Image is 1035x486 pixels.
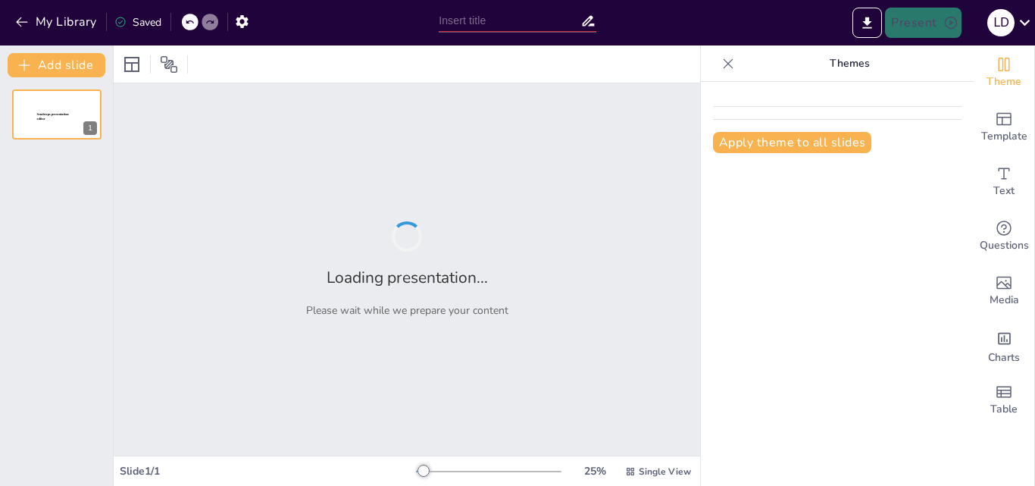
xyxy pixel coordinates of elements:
[852,8,882,38] button: Export to PowerPoint
[990,292,1019,309] span: Media
[974,373,1034,428] div: Add a table
[114,15,161,30] div: Saved
[577,464,613,478] div: 25 %
[120,464,416,478] div: Slide 1 / 1
[120,52,144,77] div: Layout
[439,10,580,32] input: Insert title
[974,45,1034,100] div: Change the overall theme
[11,10,103,34] button: My Library
[885,8,961,38] button: Present
[974,318,1034,373] div: Add charts and graphs
[974,100,1034,155] div: Add ready made slides
[987,8,1015,38] button: L D
[639,466,691,478] span: Single View
[12,89,102,140] div: 1
[37,113,69,121] span: Sendsteps presentation editor
[8,53,105,77] button: Add slide
[980,237,1029,254] span: Questions
[327,267,488,288] h2: Loading presentation...
[306,303,508,318] p: Please wait while we prepare your content
[988,350,1020,366] span: Charts
[713,132,871,153] button: Apply theme to all slides
[974,264,1034,318] div: Add images, graphics, shapes or video
[974,155,1034,209] div: Add text boxes
[987,74,1021,90] span: Theme
[987,9,1015,36] div: L D
[974,209,1034,264] div: Get real-time input from your audience
[740,45,958,82] p: Themes
[160,55,178,74] span: Position
[981,128,1027,145] span: Template
[990,401,1018,418] span: Table
[83,121,97,135] div: 1
[993,183,1015,199] span: Text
